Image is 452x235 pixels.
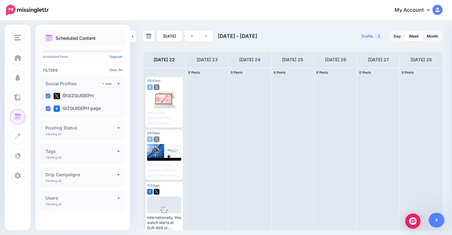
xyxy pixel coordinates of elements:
a: Add [99,81,114,87]
span: 0 Posts [316,70,328,74]
span: 0 Posts [274,70,286,74]
img: facebook-square.png [147,189,153,195]
span: 2 [375,33,384,39]
div: Loading [155,206,173,223]
h4: Filters [43,68,122,73]
a: Clear All [109,68,122,72]
h4: [DATE] 24 [239,56,260,63]
label: @GIZGUIDEPH [54,93,93,99]
span: 09:51am [147,131,160,135]
p: Scheduled Posts [43,55,122,58]
img: twitter-square.png [154,136,159,142]
span: Drafts [361,34,373,38]
img: facebook-square.png [147,84,153,90]
h4: [DATE] 28 [411,56,432,63]
h4: Users [45,196,117,200]
h4: [DATE] 26 [325,56,346,63]
h4: Tags [45,149,117,154]
p: Viewing all [45,202,61,206]
span: 11:04am [147,184,160,187]
p: Viewing all [45,179,61,183]
a: Drafts2 [358,31,387,42]
label: GIZGUIDEPH page [54,105,101,112]
img: menu.png [15,35,21,40]
a: Day [390,31,405,41]
div: Open Intercom Messenger [405,214,420,229]
img: calendar-grey-darker.png [146,33,152,39]
div: #HUAWEI MatePad 12 X 2025 (global) launched with a large 12-inch 2.8K display, 10,100mAh battery,... [147,110,181,126]
a: My Account [388,3,443,18]
span: 0 Posts [359,70,371,74]
span: 0 Posts [231,70,243,74]
img: twitter-square.png [154,84,159,90]
a: Week [405,31,423,41]
h4: Posting Status [45,126,117,130]
span: 0 Posts [188,70,200,74]
img: twitter-square.png [54,93,60,99]
span: 0 Posts [402,70,414,74]
a: Upgrade [110,55,122,58]
span: [DATE] - [DATE] [218,33,257,39]
h4: Drip Campaigns [45,172,117,177]
a: [DATE] [157,31,182,42]
h4: [DATE] 23 [197,56,218,63]
div: Internationally, this watch starts at EUR 899 or around PHP 60.3K (no PH taxes and duties yet) #H... [147,215,181,231]
div: There is a new ultimate HUAWEI watch with deep diving support 🔥🔥🔥 #HUAWEIWATCHUltimate2 Read here... [147,163,181,178]
p: Scheduled Content [56,36,96,40]
img: calendar.png [45,35,52,42]
h4: [DATE] 22 [154,56,175,63]
img: twitter-square.png [154,189,159,195]
h4: [DATE] 27 [368,56,389,63]
p: Viewing all [45,155,61,159]
img: facebook-square.png [54,105,60,112]
img: facebook-square.png [147,136,153,142]
p: Viewing all [45,132,61,136]
span: 09:41am [147,79,160,82]
img: Missinglettr [6,5,49,15]
h4: [DATE] 25 [282,56,303,63]
h4: Social Profiles [45,81,99,86]
a: Month [423,31,442,41]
